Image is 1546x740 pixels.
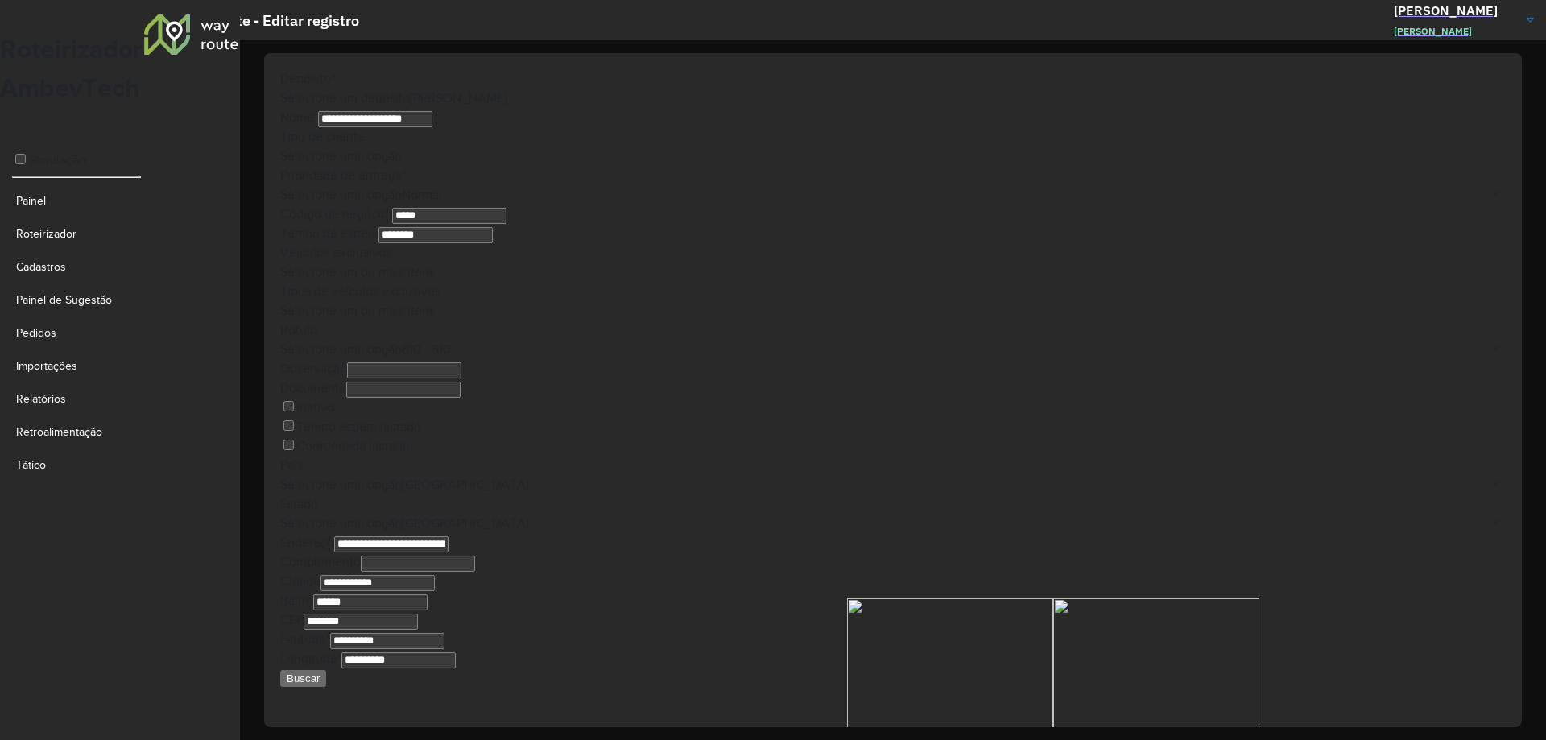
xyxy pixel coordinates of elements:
[16,225,76,242] span: Roteirizador
[280,110,318,124] label: Nome
[28,153,86,167] label: Simulação
[1492,185,1506,205] span: Clear all
[186,10,359,31] h2: Cliente - Editar registro
[16,258,66,275] span: Cadastros
[280,651,341,665] label: Longitude
[280,72,335,85] label: Depósito
[280,497,318,511] label: Estado
[280,246,391,259] label: Veículos exclusivos
[16,192,46,209] span: Painel
[280,381,346,395] label: Documento
[280,284,440,298] label: Tipos de veículos exclusivos
[16,291,112,308] span: Painel de Sugestão
[16,325,56,341] span: Pedidos
[280,535,334,549] label: Endereço
[280,458,303,472] label: País
[296,400,334,414] label: Inativo
[16,358,77,374] span: Importações
[280,632,330,646] label: Latitude
[280,670,326,687] button: Buscar
[1394,25,1472,37] span: [PERSON_NAME]
[280,574,320,588] label: Cidade
[280,226,378,240] label: Tempo de espera
[1394,1,1515,20] h3: [PERSON_NAME]
[280,362,347,375] label: Observação
[280,130,365,143] label: Tipo de cliente
[296,420,421,433] label: Tempo espera lacrado
[280,323,317,337] label: Rótulo
[296,439,409,453] label: Coordenada lacrada
[16,424,102,440] span: Retroalimentação
[280,168,406,182] label: Prioridade de entrega
[1492,514,1506,533] span: Clear all
[1492,340,1506,359] span: Clear all
[16,391,66,407] span: Relatórios
[280,555,361,568] label: Complemento
[1394,1,1546,39] a: [PERSON_NAME][PERSON_NAME]
[280,207,392,221] label: Código de negócio
[1492,475,1506,494] span: Clear all
[16,457,46,473] span: Tático
[280,613,304,626] label: CEP
[280,593,313,607] label: Bairro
